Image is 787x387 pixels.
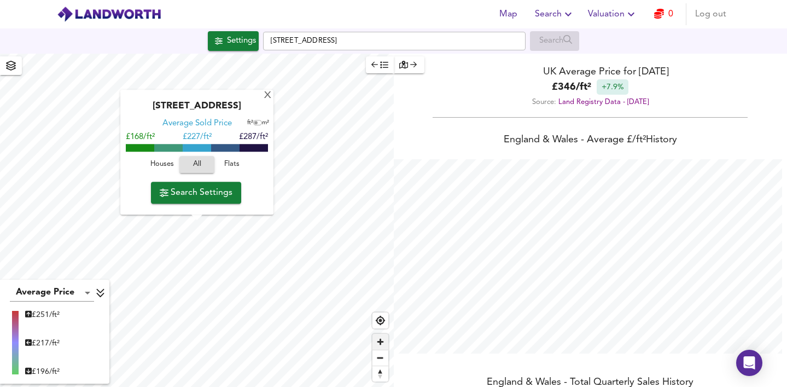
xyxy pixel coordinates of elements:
span: m² [262,120,269,126]
span: Log out [695,7,726,22]
span: ft² [247,120,253,126]
button: 0 [646,3,681,25]
button: Settings [208,31,259,51]
span: £ 227/ft² [183,134,212,142]
span: Valuation [588,7,638,22]
span: Houses [147,159,177,171]
div: +7.9% [597,79,628,95]
button: Valuation [584,3,642,25]
button: Zoom in [372,334,388,350]
button: All [179,157,214,174]
button: Log out [691,3,731,25]
div: Average Sold Price [162,119,232,130]
input: Enter a location... [263,32,526,50]
div: £ 217/ft² [25,338,60,349]
a: Land Registry Data - [DATE] [558,99,649,106]
button: Reset bearing to north [372,366,388,382]
span: Map [495,7,522,22]
button: Zoom out [372,350,388,366]
div: Enable a Source before running a Search [530,31,580,51]
b: £ 346 / ft² [552,80,591,95]
button: Flats [214,157,249,174]
div: £ 251/ft² [25,309,60,320]
span: Search Settings [160,185,232,200]
img: logo [57,6,161,22]
div: £ 196/ft² [25,366,60,377]
button: Map [491,3,526,25]
div: X [263,91,272,101]
div: Open Intercom Messenger [736,350,762,376]
span: Reset bearing to north [372,366,388,382]
div: Average Price [10,284,94,302]
span: Flats [217,159,247,171]
div: Click to configure Search Settings [208,31,259,51]
span: All [185,159,209,171]
a: 0 [654,7,673,22]
button: Houses [144,157,179,174]
button: Find my location [372,313,388,328]
button: Search Settings [151,182,241,204]
div: Settings [227,34,256,48]
button: Search [531,3,579,25]
div: [STREET_ADDRESS] [126,101,268,119]
span: Search [535,7,575,22]
span: £168/ft² [126,134,155,142]
span: £287/ft² [239,134,268,142]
